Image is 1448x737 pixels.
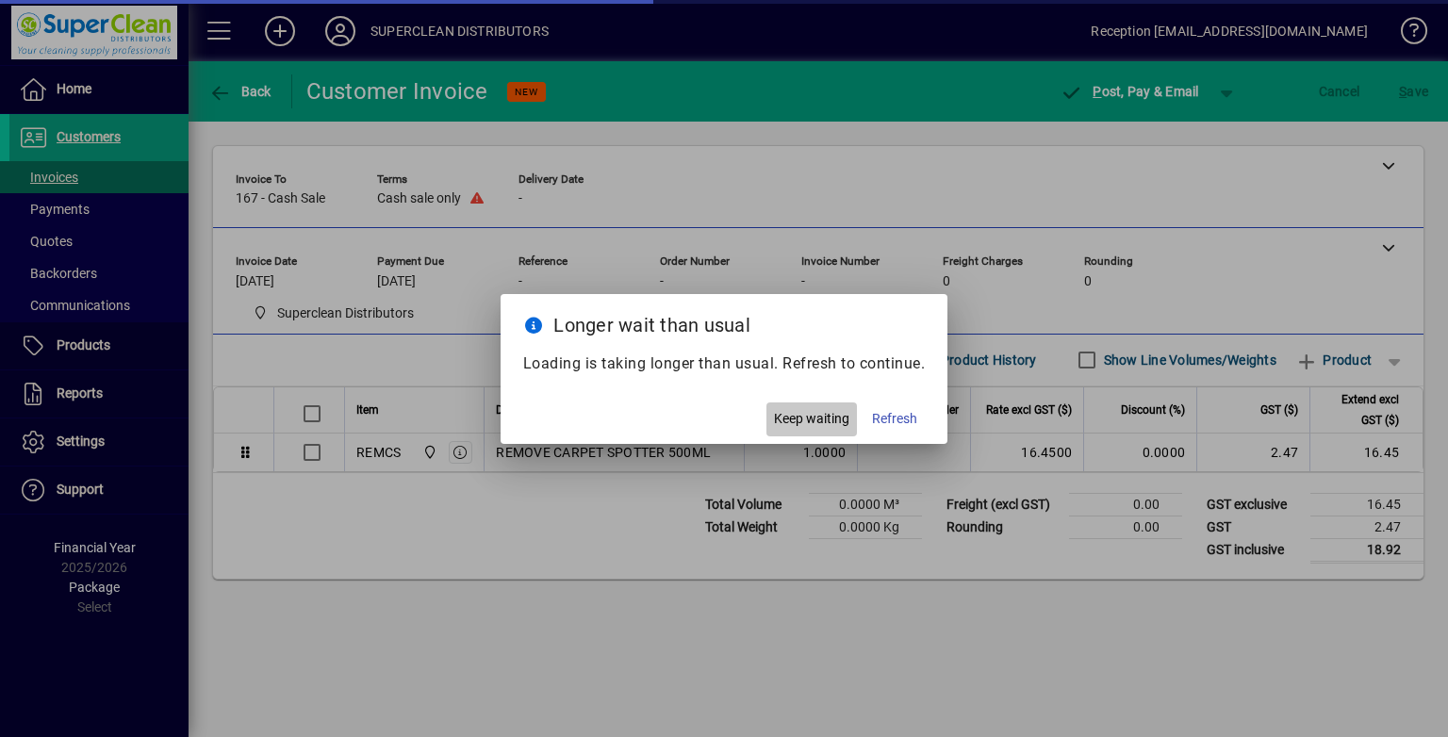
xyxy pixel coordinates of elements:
[523,352,926,375] p: Loading is taking longer than usual. Refresh to continue.
[774,409,849,429] span: Keep waiting
[766,402,857,436] button: Keep waiting
[872,409,917,429] span: Refresh
[553,314,750,336] span: Longer wait than usual
[864,402,925,436] button: Refresh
